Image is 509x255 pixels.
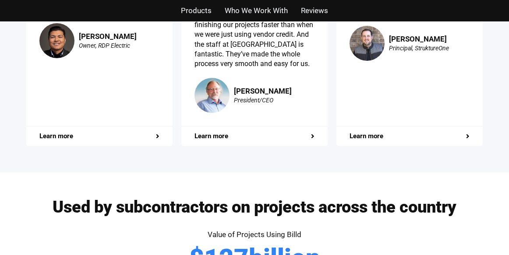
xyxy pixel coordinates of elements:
a: Who We Work With [225,4,288,17]
a: Reviews [301,4,328,17]
a: Learn more [350,133,470,140]
span: Learn more [350,133,383,140]
div: Principal, StruktureOne [389,45,449,51]
a: Products [181,4,212,17]
div: Owner, RDP Electric [79,42,137,49]
a: Learn more [39,133,159,140]
a: Learn more [194,133,315,140]
div: [PERSON_NAME] [389,35,449,43]
div: [PERSON_NAME] [79,33,137,40]
span: Value of Projects Using Billd [208,230,301,239]
div: President/CEO [234,97,292,103]
span: Learn more [39,133,73,140]
div: [PERSON_NAME] [234,87,292,95]
span: Learn more [194,133,228,140]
